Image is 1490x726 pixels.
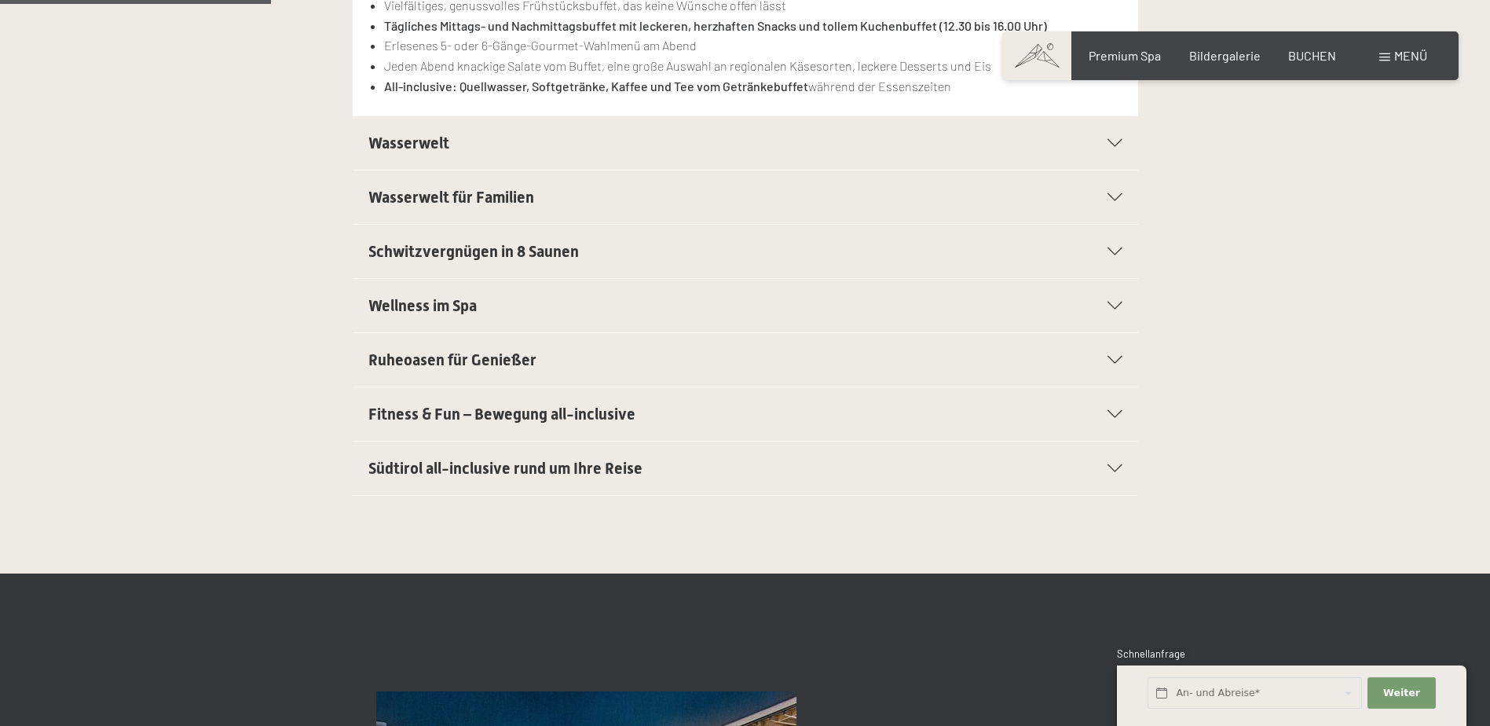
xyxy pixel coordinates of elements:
[368,459,642,478] span: Südtirol all-inclusive rund um Ihre Reise
[384,79,808,93] strong: All-inclusive: Quellwasser, Softgetränke, Kaffee und Tee vom Getränkebuffet
[384,76,1122,97] li: während der Essenszeiten
[368,134,449,152] span: Wasserwelt
[1383,686,1420,700] span: Weiter
[1089,48,1161,63] a: Premium Spa
[368,242,579,261] span: Schwitzvergnügen in 8 Saunen
[384,56,1122,76] li: Jeden Abend knackige Salate vom Buffet, eine große Auswahl an regionalen Käsesorten, leckere Dess...
[368,405,635,423] span: Fitness & Fun – Bewegung all-inclusive
[1288,48,1336,63] a: BUCHEN
[368,350,536,369] span: Ruheoasen für Genießer
[384,18,1047,33] strong: Tägliches Mittags- und Nachmittagsbuffet mit leckeren, herzhaften Snacks und tollem Kuchenbuffet ...
[384,35,1122,56] li: Erlesenes 5- oder 6-Gänge-Gourmet-Wahlmenü am Abend
[1394,48,1427,63] span: Menü
[368,296,477,315] span: Wellness im Spa
[368,188,534,207] span: Wasserwelt für Familien
[1189,48,1261,63] a: Bildergalerie
[1117,647,1185,660] span: Schnellanfrage
[1367,677,1435,709] button: Weiter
